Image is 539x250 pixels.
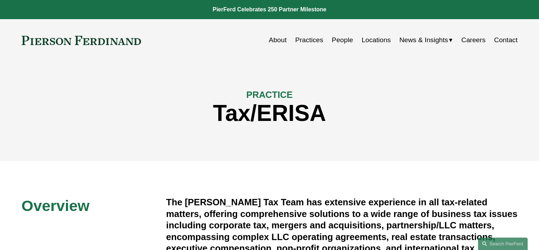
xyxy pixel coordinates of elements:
span: Overview [22,197,90,214]
a: Contact [494,33,517,47]
a: About [269,33,287,47]
a: People [332,33,353,47]
a: Locations [361,33,391,47]
a: Careers [461,33,485,47]
span: PRACTICE [246,90,293,100]
a: Practices [295,33,323,47]
a: Search this site [478,238,528,250]
a: folder dropdown [399,33,453,47]
h1: Tax/ERISA [22,100,518,126]
span: News & Insights [399,34,448,46]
